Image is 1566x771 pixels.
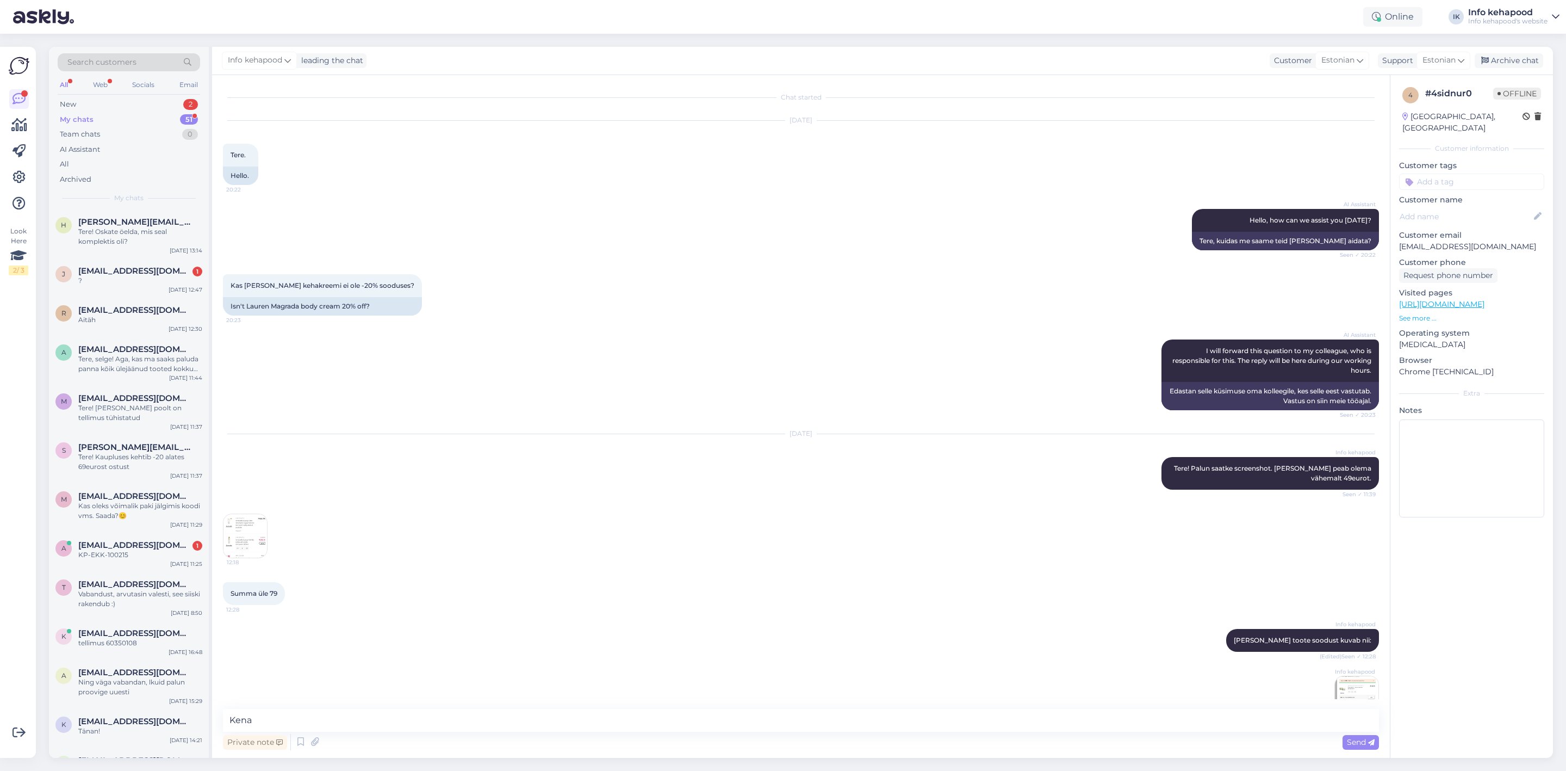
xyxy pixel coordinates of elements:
div: 2 [183,99,198,110]
div: Isn't Lauren Magrada body cream 20% off? [223,297,422,316]
span: Seen ✓ 11:39 [1335,490,1376,498]
p: [EMAIL_ADDRESS][DOMAIN_NAME] [1399,241,1544,252]
div: [DATE] [223,115,1379,125]
p: Visited pages [1399,287,1544,299]
div: Tere, kuidas me saame teid [PERSON_NAME] aidata? [1192,232,1379,250]
div: [DATE] 11:25 [170,560,202,568]
span: k [61,632,66,640]
span: arinakene7@gmail.com [78,344,191,354]
span: h [61,221,66,229]
span: Info kehapood [1335,448,1376,457]
span: a [61,544,66,552]
p: Operating system [1399,328,1544,339]
span: [PERSON_NAME] toote soodust kuvab nii: [1234,636,1371,644]
span: 4 [1408,91,1413,99]
div: [DATE] 13:14 [170,246,202,255]
div: [DATE] 12:47 [169,286,202,294]
span: I will forward this question to my colleague, who is responsible for this. The reply will be here... [1172,347,1373,374]
span: Kas [PERSON_NAME] kehakreemi ei ole -20% sooduses? [231,281,414,289]
div: Chat started [223,92,1379,102]
div: Kas oleks võimalik paki jälgimis koodi vms. Saada?😊 [78,501,202,521]
div: [DATE] 12:30 [169,325,202,333]
span: k [61,720,66,729]
span: helina.evert@mail.ee [78,217,191,227]
div: [DATE] [223,429,1379,439]
div: Customer information [1399,144,1544,153]
div: KP-EKK-100215 [78,550,202,560]
p: Customer tags [1399,160,1544,171]
div: Web [91,78,110,92]
span: sandra.sall@mail.ee [78,442,191,452]
input: Add name [1400,211,1532,223]
span: Seen ✓ 20:22 [1335,251,1376,259]
div: Aitäh [78,315,202,325]
div: 1 [192,267,202,276]
span: 12:28 [226,606,267,614]
div: Support [1378,55,1413,66]
span: 12:18 [227,558,268,566]
div: Email [177,78,200,92]
div: [DATE] 11:37 [170,472,202,480]
div: Vabandust, arvutasin valesti, see siiski rakendub :) [78,589,202,609]
div: [DATE] 11:37 [170,423,202,431]
div: Hello. [223,166,258,185]
div: Info kehapood's website [1468,17,1548,26]
div: 1 [192,541,202,551]
textarea: Kena [223,709,1379,732]
span: (Edited) Seen ✓ 12:28 [1320,652,1376,661]
span: 20:23 [226,316,267,324]
div: leading the chat [297,55,363,66]
div: [DATE] 15:29 [169,697,202,705]
span: janelilaurimae@gmail.com [78,266,191,276]
p: Chrome [TECHNICAL_ID] [1399,366,1544,378]
p: Customer phone [1399,257,1544,268]
span: Info kehapood [228,54,282,66]
span: katrinolesk@gmail.com [78,628,191,638]
span: m [61,397,67,405]
div: Request phone number [1399,268,1497,283]
span: a [61,348,66,356]
div: 51 [180,114,198,125]
span: muahannalattik@gmail.com [78,491,191,501]
span: r [61,309,66,317]
div: [DATE] 16:48 [169,648,202,656]
span: My chats [114,193,144,203]
span: Search customers [67,57,136,68]
span: Tere. [231,151,246,159]
span: annelimusto@gmail.com [78,668,191,677]
span: Info kehapood [1335,620,1376,628]
div: Team chats [60,129,100,140]
div: Tere! Oskate öelda, mis seal komplektis oli? [78,227,202,246]
span: Send [1347,737,1375,747]
div: Extra [1399,388,1544,398]
span: maryh@hot.ee [78,393,191,403]
span: AI Assistant [1335,331,1376,339]
span: tiina.kiik@gmail.com [78,579,191,589]
div: 0 [182,129,198,140]
span: j [62,270,65,278]
span: annelimusto@gmail.com [78,540,191,550]
span: t [62,583,66,591]
span: raili.saarmas@gmail.com [78,305,191,315]
div: New [60,99,76,110]
div: Edastan selle küsimuse oma kolleegile, kes selle eest vastutab. Vastus on siin meie tööajal. [1161,382,1379,410]
div: AI Assistant [60,144,100,155]
span: Estonian [1422,54,1456,66]
span: 20:22 [226,186,267,194]
div: Online [1363,7,1422,27]
div: Tere, selge! Aga, kas ma saaks paluda panna kõik ülejäänud tooted kokku (geellakk ja küüneviil) n... [78,354,202,374]
p: Customer name [1399,194,1544,206]
p: See more ... [1399,313,1544,323]
div: All [58,78,70,92]
span: Summa üle 79 [231,589,277,597]
div: Tere! [PERSON_NAME] poolt on tellimus tühistatud [78,403,202,423]
div: IK [1449,9,1464,24]
span: Offline [1493,88,1541,100]
span: ingosiukas30@yahoo.com [78,756,191,766]
div: Tänan! [78,726,202,736]
div: # 4sidnur0 [1425,87,1493,100]
img: Askly Logo [9,55,29,76]
div: ? [78,276,202,286]
span: AI Assistant [1335,200,1376,208]
span: a [61,671,66,680]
